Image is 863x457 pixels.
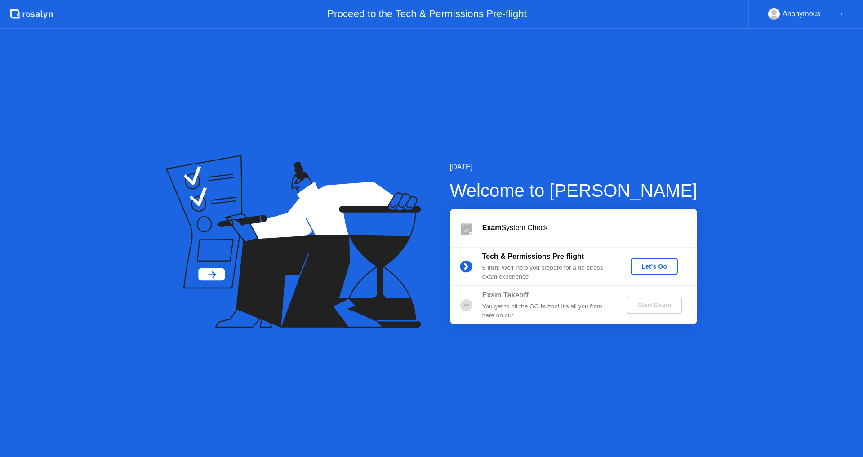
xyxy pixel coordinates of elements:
div: ▼ [839,8,844,20]
div: System Check [482,222,697,233]
div: Let's Go [634,263,674,270]
div: : We’ll help you prepare for a no-stress exam experience [482,263,612,282]
div: Anonymous [783,8,821,20]
div: Start Exam [630,302,678,309]
b: 5 min [482,264,498,271]
div: You get to hit the GO button! It’s all you from here on out [482,302,612,320]
b: Exam [482,224,502,231]
div: [DATE] [450,162,698,173]
div: Welcome to [PERSON_NAME] [450,177,698,204]
b: Tech & Permissions Pre-flight [482,253,584,260]
button: Let's Go [631,258,678,275]
b: Exam Takeoff [482,291,529,299]
button: Start Exam [627,297,682,314]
